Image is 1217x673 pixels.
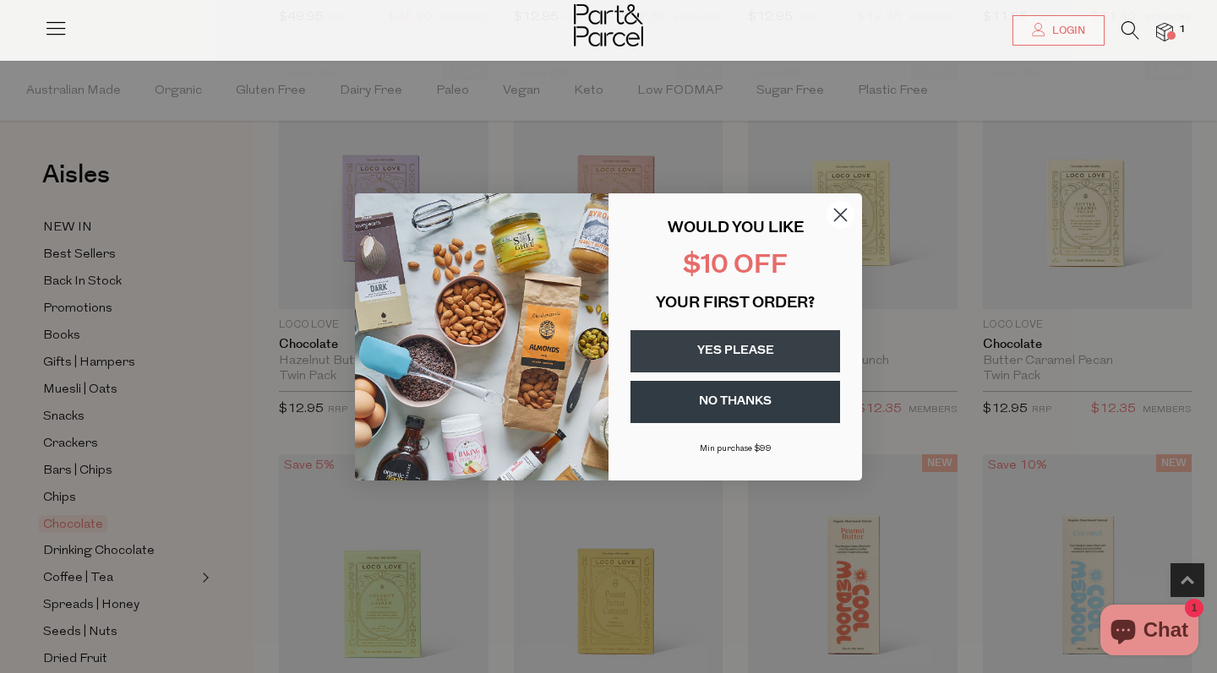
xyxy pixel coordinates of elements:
span: $10 OFF [683,253,788,280]
span: 1 [1175,22,1190,37]
span: YOUR FIRST ORDER? [656,296,815,312]
img: 43fba0fb-7538-40bc-babb-ffb1a4d097bc.jpeg [355,193,608,480]
span: WOULD YOU LIKE [668,221,804,236]
button: Close dialog [826,200,855,230]
a: Login [1012,15,1105,46]
span: Min purchase $99 [700,444,772,453]
a: 1 [1156,23,1173,41]
button: NO THANKS [630,381,840,423]
span: Login [1048,24,1085,38]
img: Part&Parcel [574,4,643,46]
button: YES PLEASE [630,330,840,372]
inbox-online-store-chat: Shopify online store chat [1095,605,1203,659]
